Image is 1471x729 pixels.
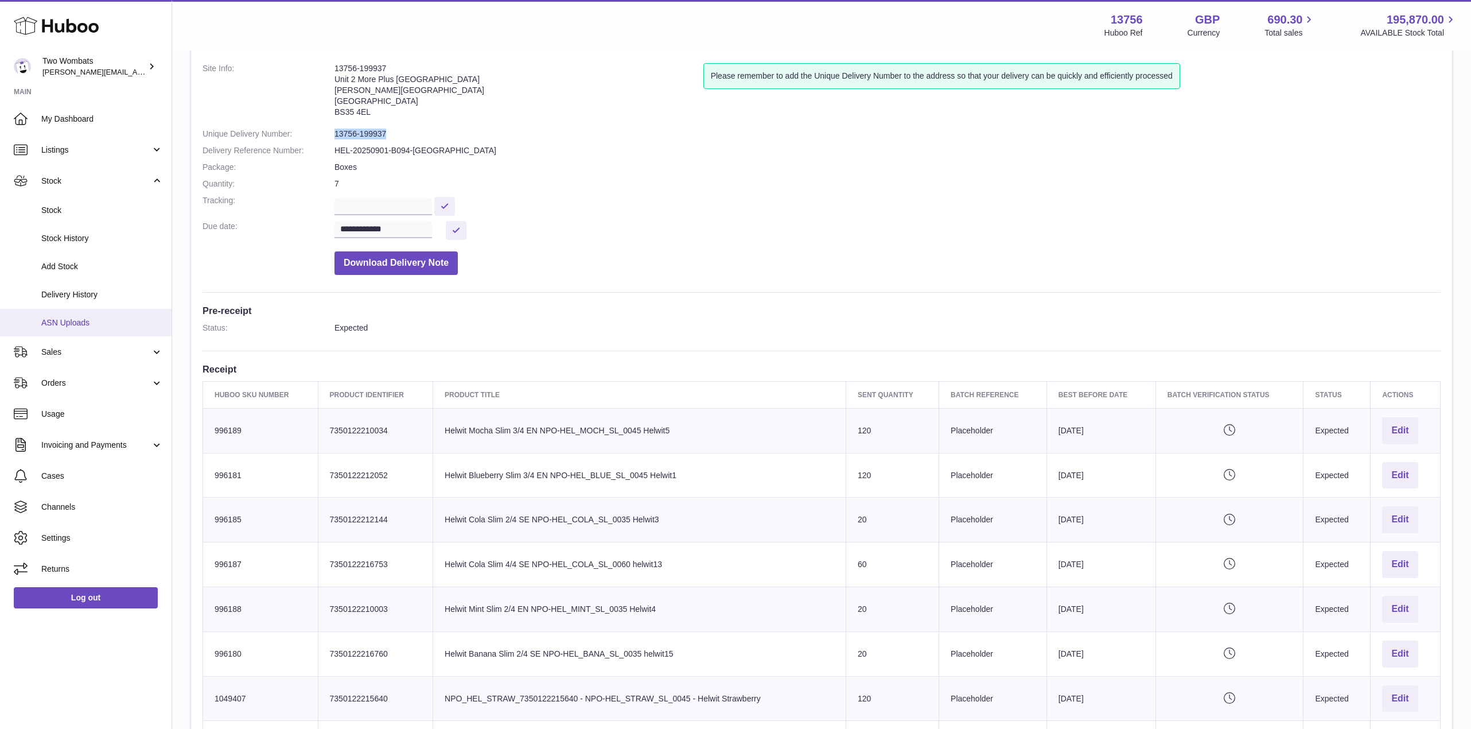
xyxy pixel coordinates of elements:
h3: Receipt [203,363,1441,375]
strong: 13756 [1111,12,1143,28]
span: Returns [41,564,163,575]
td: 7350122215640 [318,676,433,721]
div: Two Wombats [42,56,146,77]
td: Helwit Cola Slim 4/4 SE NPO-HEL_COLA_SL_0060 helwit13 [433,542,846,587]
span: 690.30 [1267,12,1302,28]
td: Expected [1303,453,1371,498]
td: [DATE] [1046,408,1155,453]
span: Cases [41,471,163,482]
td: [DATE] [1046,587,1155,632]
dt: Unique Delivery Number: [203,129,334,139]
dt: Package: [203,162,334,173]
button: Edit [1382,417,1418,444]
a: 690.30 Total sales [1264,12,1316,38]
dt: Quantity: [203,179,334,189]
td: Expected [1303,631,1371,676]
td: Helwit Blueberry Slim 3/4 EN NPO-HEL_BLUE_SL_0045 Helwit1 [433,453,846,498]
img: philip.carroll@twowombats.com [14,58,31,75]
span: Delivery History [41,289,163,300]
button: Edit [1382,551,1418,578]
td: Placeholder [939,498,1047,542]
span: Settings [41,533,163,544]
address: 13756-199937 Unit 2 More Plus [GEOGRAPHIC_DATA] [PERSON_NAME][GEOGRAPHIC_DATA] [GEOGRAPHIC_DATA] ... [334,63,703,123]
th: Product Identifier [318,381,433,408]
span: Stock History [41,233,163,244]
td: Placeholder [939,408,1047,453]
td: 20 [846,587,939,632]
th: Batch Reference [939,381,1047,408]
th: Sent Quantity [846,381,939,408]
span: ASN Uploads [41,317,163,328]
span: Stock [41,205,163,216]
td: Placeholder [939,587,1047,632]
td: Helwit Mint Slim 2/4 EN NPO-HEL_MINT_SL_0035 Helwit4 [433,587,846,632]
td: Helwit Mocha Slim 3/4 EN NPO-HEL_MOCH_SL_0045 Helwit5 [433,408,846,453]
td: Expected [1303,408,1371,453]
span: Channels [41,502,163,513]
span: Sales [41,347,151,358]
span: Stock [41,176,151,187]
a: Log out [14,587,158,608]
dt: Due date: [203,221,334,240]
dd: 7 [334,179,1441,189]
td: 120 [846,408,939,453]
td: Placeholder [939,453,1047,498]
td: [DATE] [1046,631,1155,676]
td: 996187 [203,542,318,587]
td: 120 [846,676,939,721]
th: Status [1303,381,1371,408]
td: 7350122212144 [318,498,433,542]
button: Download Delivery Note [334,251,458,275]
td: 996180 [203,631,318,676]
th: Best Before Date [1046,381,1155,408]
td: Placeholder [939,542,1047,587]
td: [DATE] [1046,453,1155,498]
span: Total sales [1264,28,1316,38]
td: 7350122210034 [318,408,433,453]
td: Expected [1303,676,1371,721]
td: [DATE] [1046,542,1155,587]
button: Edit [1382,462,1418,489]
div: Huboo Ref [1104,28,1143,38]
dd: Boxes [334,162,1441,173]
dt: Tracking: [203,195,334,215]
dt: Delivery Reference Number: [203,145,334,156]
td: [DATE] [1046,498,1155,542]
span: Orders [41,378,151,389]
td: Helwit Banana Slim 2/4 SE NPO-HEL_BANA_SL_0035 helwit15 [433,631,846,676]
div: Please remember to add the Unique Delivery Number to the address so that your delivery can be qui... [703,63,1180,89]
th: Product title [433,381,846,408]
td: Placeholder [939,631,1047,676]
span: Usage [41,409,163,420]
dt: Site Info: [203,63,334,123]
dd: Expected [334,323,1441,334]
td: 996185 [203,498,318,542]
span: Listings [41,145,151,156]
td: 120 [846,453,939,498]
td: [DATE] [1046,676,1155,721]
button: Edit [1382,596,1418,623]
td: 20 [846,631,939,676]
td: 60 [846,542,939,587]
td: 7350122216753 [318,542,433,587]
dd: HEL-20250901-B094-[GEOGRAPHIC_DATA] [334,145,1441,156]
th: Huboo SKU Number [203,381,318,408]
td: Expected [1303,498,1371,542]
td: Helwit Cola Slim 2/4 SE NPO-HEL_COLA_SL_0035 Helwit3 [433,498,846,542]
td: Expected [1303,542,1371,587]
th: Actions [1371,381,1441,408]
button: Edit [1382,641,1418,668]
h3: Pre-receipt [203,304,1441,317]
span: Invoicing and Payments [41,440,151,451]
button: Edit [1382,506,1418,533]
td: Expected [1303,587,1371,632]
td: 996188 [203,587,318,632]
a: 195,870.00 AVAILABLE Stock Total [1360,12,1457,38]
td: 7350122216760 [318,631,433,676]
dt: Status: [203,323,334,334]
td: 1049407 [203,676,318,721]
button: Edit [1382,685,1418,712]
th: Batch Verification Status [1155,381,1303,408]
span: [PERSON_NAME][EMAIL_ADDRESS][PERSON_NAME][DOMAIN_NAME] [42,67,291,76]
div: Currency [1188,28,1220,38]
